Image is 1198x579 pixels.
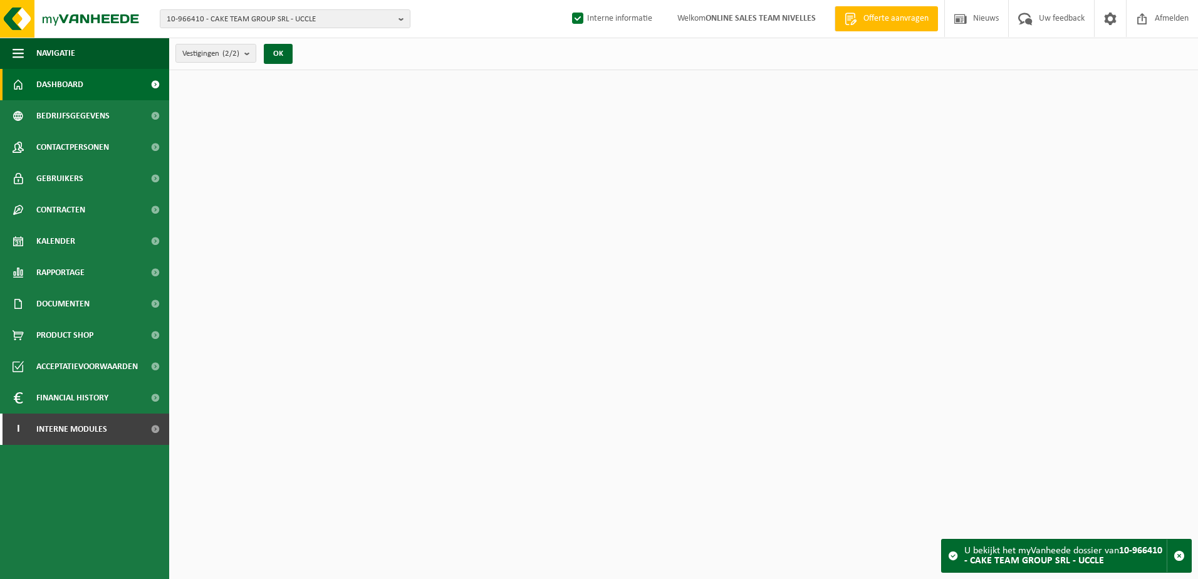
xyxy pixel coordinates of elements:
a: Offerte aanvragen [835,6,938,31]
label: Interne informatie [570,9,652,28]
span: Rapportage [36,257,85,288]
count: (2/2) [222,50,239,58]
div: U bekijkt het myVanheede dossier van [964,540,1167,572]
span: Documenten [36,288,90,320]
span: I [13,414,24,445]
strong: 10-966410 - CAKE TEAM GROUP SRL - UCCLE [964,546,1162,566]
span: 10-966410 - CAKE TEAM GROUP SRL - UCCLE [167,10,393,29]
span: Gebruikers [36,163,83,194]
span: Interne modules [36,414,107,445]
span: Offerte aanvragen [860,13,932,25]
button: Vestigingen(2/2) [175,44,256,63]
span: Acceptatievoorwaarden [36,351,138,382]
span: Navigatie [36,38,75,69]
button: OK [264,44,293,64]
span: Financial History [36,382,108,414]
span: Vestigingen [182,44,239,63]
button: 10-966410 - CAKE TEAM GROUP SRL - UCCLE [160,9,410,28]
span: Contactpersonen [36,132,109,163]
span: Product Shop [36,320,93,351]
strong: ONLINE SALES TEAM NIVELLES [706,14,816,23]
span: Dashboard [36,69,83,100]
span: Bedrijfsgegevens [36,100,110,132]
span: Kalender [36,226,75,257]
span: Contracten [36,194,85,226]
